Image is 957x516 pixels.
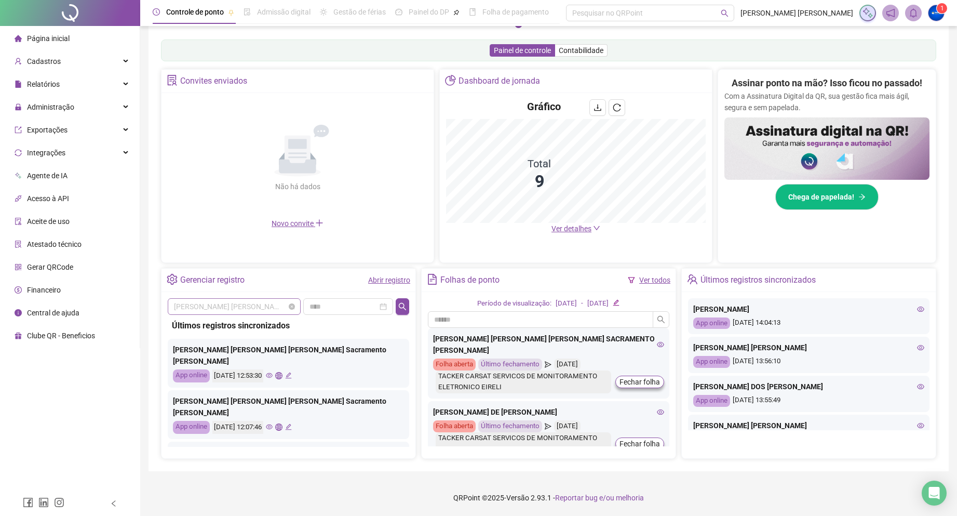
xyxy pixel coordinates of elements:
[27,309,79,317] span: Central de ajuda
[721,9,729,17] span: search
[172,319,405,332] div: Últimos registros sincronizados
[54,497,64,508] span: instagram
[693,420,924,431] div: [PERSON_NAME] [PERSON_NAME]
[909,8,918,18] span: bell
[27,332,95,340] span: Clube QR - Beneficios
[613,299,619,306] span: edit
[15,309,22,316] span: info-circle
[174,299,294,314] span: ANA PAULA JESUS SACRAMENTO NASCIMENTO
[27,34,70,43] span: Página inicial
[433,420,476,432] div: Folha aberta
[433,333,664,356] div: [PERSON_NAME] [PERSON_NAME] [PERSON_NAME] SACRAMENTO [PERSON_NAME]
[15,217,22,224] span: audit
[693,317,924,329] div: [DATE] 14:04:13
[228,9,234,16] span: pushpin
[619,438,660,449] span: Fechar folha
[732,76,922,90] h2: Assinar ponto na mão? Isso ficou no passado!
[693,303,924,315] div: [PERSON_NAME]
[27,103,74,111] span: Administração
[657,408,664,416] span: eye
[556,298,577,309] div: [DATE]
[740,7,853,19] span: [PERSON_NAME] [PERSON_NAME]
[266,372,273,379] span: eye
[110,500,117,507] span: left
[27,149,65,157] span: Integrações
[445,75,456,86] span: pie-chart
[639,276,670,284] a: Ver todos
[180,271,245,289] div: Gerenciar registro
[482,8,549,16] span: Folha de pagamento
[257,8,311,16] span: Admissão digital
[581,298,583,309] div: -
[27,126,68,134] span: Exportações
[27,217,70,226] span: Aceite de uso
[38,497,49,508] span: linkedin
[559,46,603,55] span: Contabilidade
[275,424,282,430] span: global
[494,46,551,55] span: Painel de controle
[15,149,22,156] span: sync
[173,344,404,367] div: [PERSON_NAME] [PERSON_NAME] [PERSON_NAME] Sacramento [PERSON_NAME]
[593,224,600,232] span: down
[436,432,611,455] div: TACKER CARSAT SERVICOS DE MONITORAMENTO ELETRONICO EIRELI
[212,421,263,434] div: [DATE] 12:07:46
[917,306,924,313] span: eye
[440,271,500,289] div: Folhas de ponto
[272,219,324,228] span: Novo convite
[506,494,529,502] span: Versão
[477,298,551,309] div: Período de visualização:
[937,3,947,14] sup: Atualize o seu contato no menu Meus Dados
[555,494,644,502] span: Reportar bug e/ou melhoria
[724,117,929,180] img: banner%2F02c71560-61a6-44d4-94b9-c8ab97240462.png
[275,372,282,379] span: global
[409,8,449,16] span: Painel do DP
[478,420,542,432] div: Último fechamento
[266,424,273,430] span: eye
[368,276,410,284] a: Abrir registro
[15,286,22,293] span: dollar
[515,20,522,28] button: 1
[917,383,924,390] span: eye
[613,103,621,112] span: reload
[15,194,22,202] span: api
[858,193,866,201] span: arrow-right
[922,481,947,506] div: Open Intercom Messenger
[27,80,60,88] span: Relatórios
[433,406,664,418] div: [PERSON_NAME] DE [PERSON_NAME]
[551,224,591,233] span: Ver detalhes
[459,72,540,90] div: Dashboard de jornada
[940,5,944,12] span: 1
[15,80,22,87] span: file
[15,34,22,42] span: home
[166,8,224,16] span: Controle de ponto
[693,395,730,407] div: App online
[153,8,160,16] span: clock-circle
[724,90,929,113] p: Com a Assinatura Digital da QR, sua gestão fica mais ágil, segura e sem papelada.
[27,57,61,65] span: Cadastros
[693,356,924,368] div: [DATE] 13:56:10
[628,276,635,284] span: filter
[27,263,73,271] span: Gerar QRCode
[15,103,22,110] span: lock
[315,219,324,227] span: plus
[700,271,816,289] div: Últimos registros sincronizados
[551,224,600,233] a: Ver detalhes down
[27,171,68,180] span: Agente de IA
[285,424,292,430] span: edit
[427,274,438,285] span: file-text
[545,420,551,432] span: send
[27,286,61,294] span: Financeiro
[398,302,407,311] span: search
[554,359,581,371] div: [DATE]
[619,376,660,388] span: Fechar folha
[687,274,698,285] span: team
[433,359,476,371] div: Folha aberta
[27,240,82,248] span: Atestado técnico
[453,9,460,16] span: pushpin
[289,303,295,310] span: close-circle
[15,240,22,247] span: solution
[212,369,263,382] div: [DATE] 12:53:30
[167,75,178,86] span: solution
[173,395,404,418] div: [PERSON_NAME] [PERSON_NAME] [PERSON_NAME] Sacramento [PERSON_NAME]
[886,8,895,18] span: notification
